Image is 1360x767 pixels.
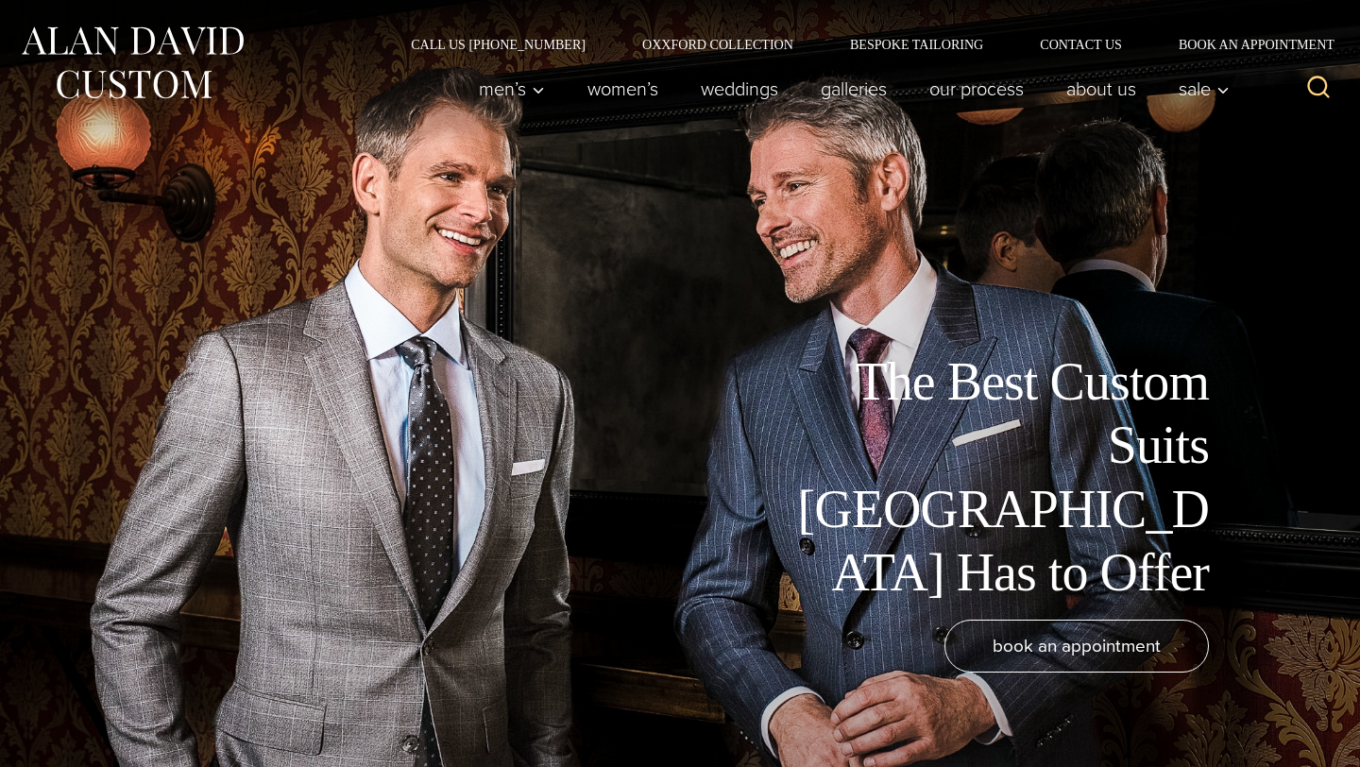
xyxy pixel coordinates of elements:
span: book an appointment [993,632,1161,659]
a: Bespoke Tailoring [822,38,1011,51]
a: Contact Us [1011,38,1150,51]
h1: The Best Custom Suits [GEOGRAPHIC_DATA] Has to Offer [784,350,1209,605]
span: Men’s [479,79,545,98]
a: Oxxford Collection [614,38,822,51]
a: Call Us [PHONE_NUMBER] [382,38,614,51]
a: Galleries [800,70,909,108]
a: Women’s [567,70,680,108]
nav: Secondary Navigation [382,38,1341,51]
button: View Search Form [1296,66,1341,111]
a: Our Process [909,70,1045,108]
span: Sale [1179,79,1230,98]
a: About Us [1045,70,1158,108]
a: weddings [680,70,800,108]
a: Book an Appointment [1150,38,1341,51]
nav: Primary Navigation [458,70,1240,108]
img: Alan David Custom [19,21,246,105]
a: book an appointment [944,620,1209,673]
